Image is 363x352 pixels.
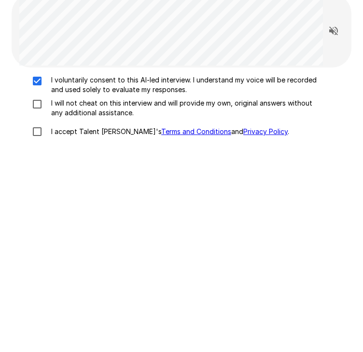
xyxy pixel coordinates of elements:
[324,21,343,41] button: Read questions aloud
[47,98,324,118] p: I will not cheat on this interview and will provide my own, original answers without any addition...
[47,75,324,95] p: I voluntarily consent to this AI-led interview. I understand my voice will be recorded and used s...
[47,127,289,136] p: I accept Talent [PERSON_NAME]'s and .
[243,127,288,135] a: Privacy Policy
[161,127,231,135] a: Terms and Conditions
